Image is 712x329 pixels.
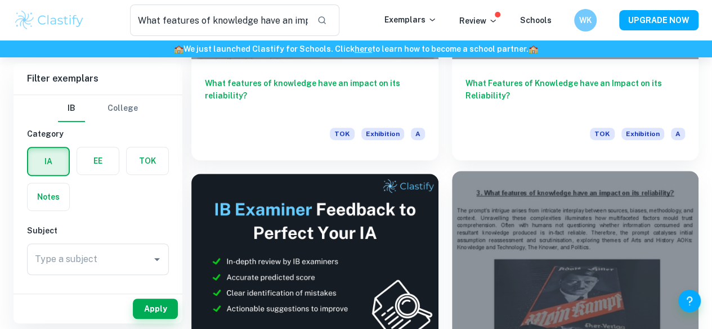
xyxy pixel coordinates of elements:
[459,15,498,27] p: Review
[411,128,425,140] span: A
[149,251,165,267] button: Open
[355,44,372,53] a: here
[28,183,69,210] button: Notes
[579,14,592,26] h6: WK
[621,128,664,140] span: Exhibition
[127,147,168,174] button: TOK
[27,128,169,140] h6: Category
[384,13,437,26] p: Exemplars
[108,95,138,122] button: College
[205,77,425,114] h6: What features of knowledge have an impact on its reliability?
[619,10,698,30] button: UPGRADE NOW
[671,128,685,140] span: A
[465,77,686,114] h6: What Features of Knowledge have an Impact on its Reliability?
[2,43,710,55] h6: We just launched Clastify for Schools. Click to learn how to become a school partner.
[14,63,182,94] h6: Filter exemplars
[678,290,701,312] button: Help and Feedback
[77,147,119,174] button: EE
[14,9,85,31] img: Clastify logo
[58,95,85,122] button: IB
[574,9,597,31] button: WK
[28,148,69,175] button: IA
[130,4,308,36] input: Search for any exemplars...
[133,299,178,319] button: Apply
[590,128,615,140] span: TOK
[58,95,138,122] div: Filter type choice
[361,128,404,140] span: Exhibition
[520,16,552,25] a: Schools
[529,44,538,53] span: 🏫
[27,224,169,237] h6: Subject
[174,44,183,53] span: 🏫
[330,128,355,140] span: TOK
